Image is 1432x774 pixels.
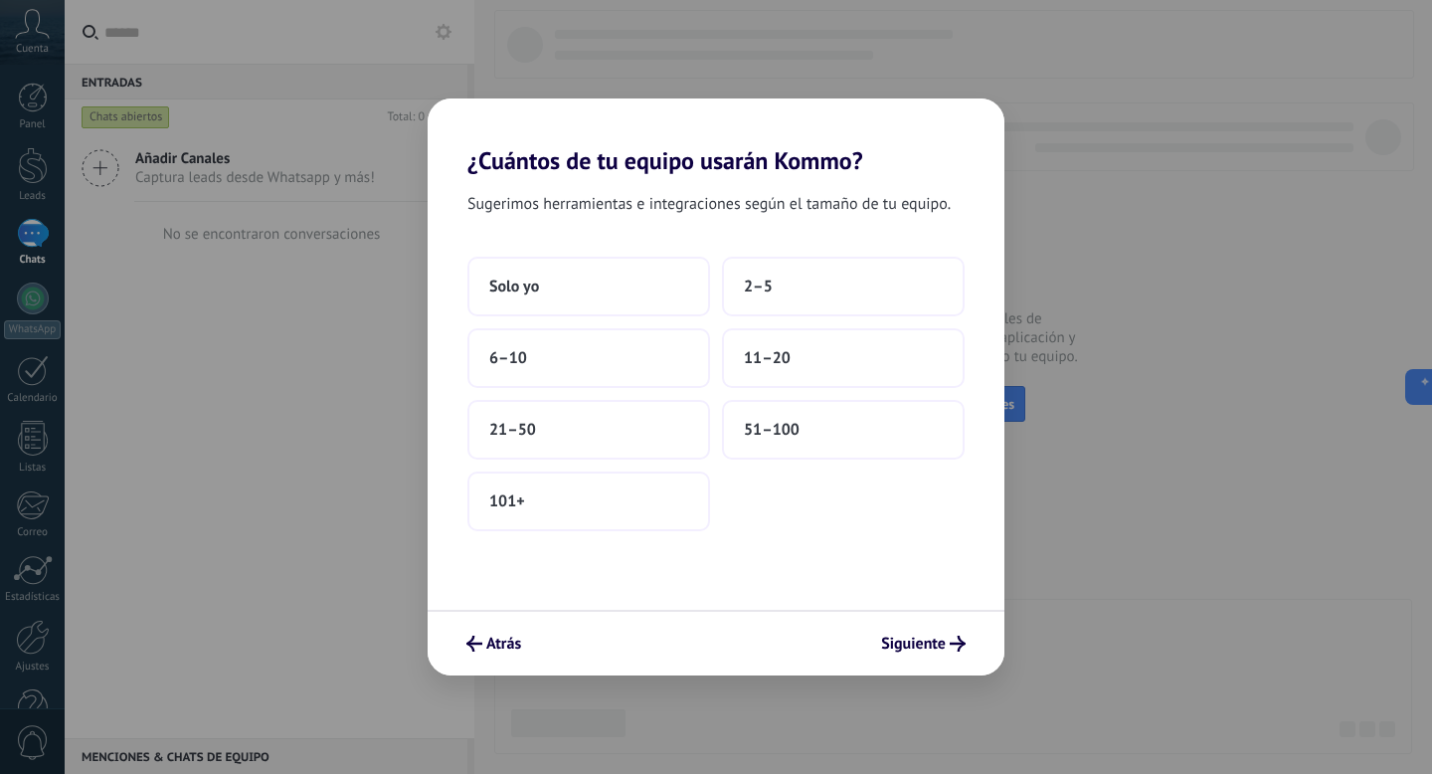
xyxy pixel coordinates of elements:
[486,637,521,651] span: Atrás
[881,637,946,651] span: Siguiente
[722,400,965,460] button: 51–100
[872,627,975,661] button: Siguiente
[467,472,710,531] button: 101+
[722,328,965,388] button: 11–20
[744,420,800,440] span: 51–100
[467,257,710,316] button: Solo yo
[467,328,710,388] button: 6–10
[489,420,536,440] span: 21–50
[489,277,539,296] span: Solo yo
[467,400,710,460] button: 21–50
[489,348,527,368] span: 6–10
[489,491,525,511] span: 101+
[744,277,773,296] span: 2–5
[467,191,951,217] span: Sugerimos herramientas e integraciones según el tamaño de tu equipo.
[457,627,530,661] button: Atrás
[744,348,791,368] span: 11–20
[722,257,965,316] button: 2–5
[428,98,1004,175] h2: ¿Cuántos de tu equipo usarán Kommo?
